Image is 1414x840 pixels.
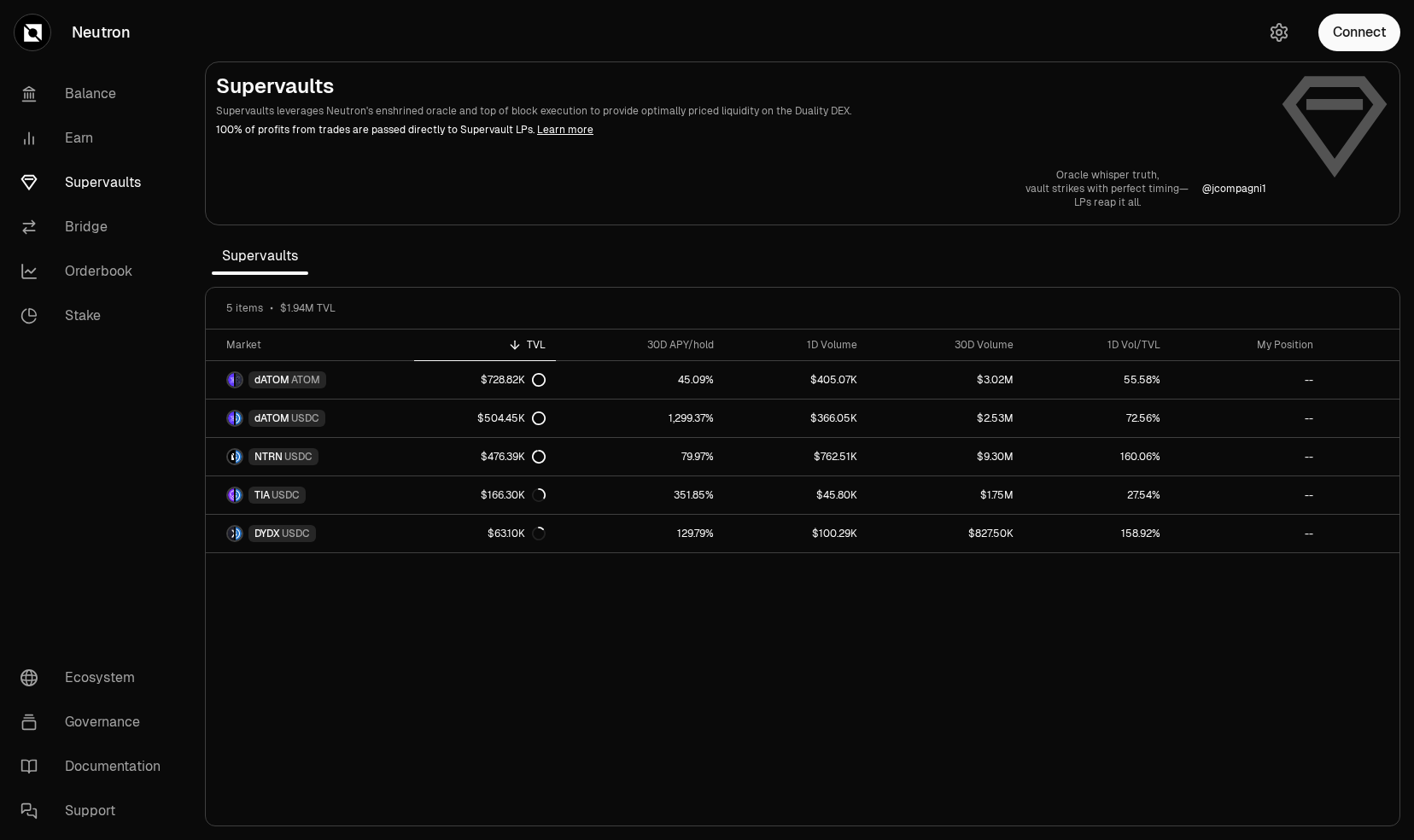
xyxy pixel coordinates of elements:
p: vault strikes with perfect timing— [1025,182,1189,195]
a: 45.09% [556,361,725,399]
a: $100.29K [724,515,867,552]
p: 100% of profits from trades are passed directly to Supervault LPs. [216,122,1266,137]
p: Oracle whisper truth, [1025,168,1189,182]
div: 30D Volume [878,338,1014,352]
a: $45.80K [724,476,867,514]
a: $405.07K [724,361,867,399]
a: 351.85% [556,476,725,514]
a: 160.06% [1024,438,1171,475]
img: NTRN Logo [228,450,234,464]
span: DYDX [254,527,280,540]
a: 129.79% [556,515,725,552]
a: $166.30K [414,476,556,514]
a: -- [1171,400,1323,437]
a: $9.30M [868,438,1024,475]
a: -- [1171,438,1323,475]
a: 27.54% [1024,476,1171,514]
div: TVL [424,338,546,352]
a: $827.50K [868,515,1024,552]
a: -- [1171,361,1323,399]
span: USDC [272,488,300,502]
a: -- [1171,515,1323,552]
a: $1.75M [868,476,1024,514]
a: DYDX LogoUSDC LogoDYDXUSDC [206,515,414,552]
a: 55.58% [1024,361,1171,399]
a: Governance [7,700,184,744]
a: $728.82K [414,361,556,399]
a: Earn [7,116,184,160]
img: USDC Logo [236,411,242,425]
span: dATOM [254,373,289,387]
p: Supervaults leverages Neutron's enshrined oracle and top of block execution to provide optimally ... [216,103,1266,119]
p: LPs reap it all. [1025,195,1189,209]
span: ATOM [291,373,320,387]
a: NTRN LogoUSDC LogoNTRNUSDC [206,438,414,475]
div: 30D APY/hold [566,338,715,352]
span: USDC [291,411,319,425]
img: USDC Logo [236,488,242,502]
a: $504.45K [414,400,556,437]
a: 72.56% [1024,400,1171,437]
a: 1,299.37% [556,400,725,437]
div: $504.45K [477,411,546,425]
div: My Position [1181,338,1313,352]
a: TIA LogoUSDC LogoTIAUSDC [206,476,414,514]
h2: Supervaults [216,73,1266,100]
a: $476.39K [414,438,556,475]
a: $762.51K [724,438,867,475]
a: Oracle whisper truth,vault strikes with perfect timing—LPs reap it all. [1025,168,1189,209]
img: USDC Logo [236,450,242,464]
div: 1D Volume [734,338,856,352]
a: 79.97% [556,438,725,475]
a: Balance [7,72,184,116]
a: $3.02M [868,361,1024,399]
a: $366.05K [724,400,867,437]
img: dATOM Logo [228,373,234,387]
img: USDC Logo [236,527,242,540]
a: Supervaults [7,160,184,205]
span: TIA [254,488,270,502]
div: Market [226,338,404,352]
a: dATOM LogoATOM LogodATOMATOM [206,361,414,399]
a: Bridge [7,205,184,249]
span: USDC [284,450,313,464]
span: 5 items [226,301,263,315]
a: Orderbook [7,249,184,294]
a: Stake [7,294,184,338]
p: @ jcompagni1 [1202,182,1266,195]
a: -- [1171,476,1323,514]
button: Connect [1318,14,1400,51]
span: Supervaults [212,239,308,273]
a: @jcompagni1 [1202,182,1266,195]
span: $1.94M TVL [280,301,336,315]
a: $2.53M [868,400,1024,437]
span: dATOM [254,411,289,425]
img: DYDX Logo [228,527,234,540]
a: dATOM LogoUSDC LogodATOMUSDC [206,400,414,437]
span: NTRN [254,450,283,464]
a: Learn more [537,123,593,137]
img: dATOM Logo [228,411,234,425]
a: $63.10K [414,515,556,552]
div: $728.82K [481,373,546,387]
a: Documentation [7,744,184,789]
a: Ecosystem [7,656,184,700]
div: $166.30K [481,488,546,502]
div: $476.39K [481,450,546,464]
img: ATOM Logo [236,373,242,387]
div: 1D Vol/TVL [1034,338,1160,352]
div: $63.10K [488,527,546,540]
a: Support [7,789,184,833]
a: 158.92% [1024,515,1171,552]
img: TIA Logo [228,488,234,502]
span: USDC [282,527,310,540]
